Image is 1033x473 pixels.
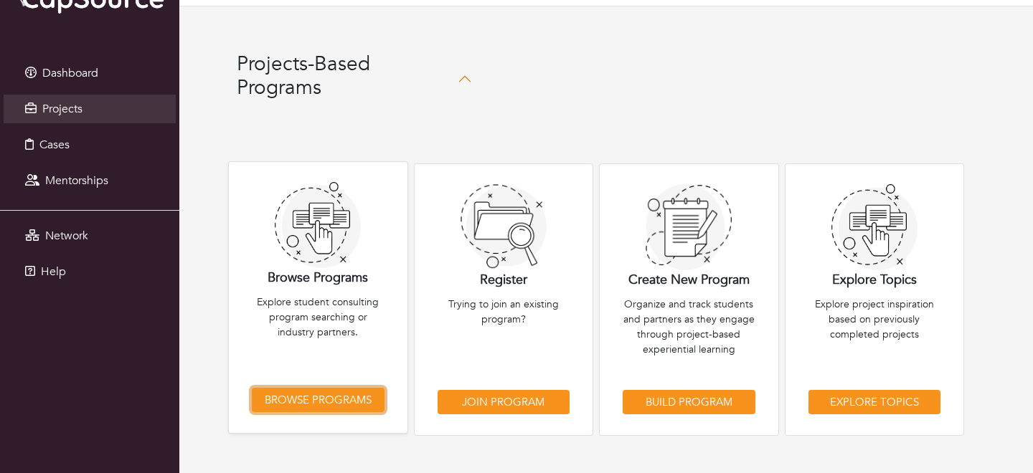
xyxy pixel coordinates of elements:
a: Dashboard [4,59,176,87]
span: Network [45,228,88,244]
a: Browse Programs [252,388,385,413]
p: Create New Program [623,270,755,290]
a: Build Program [623,390,755,415]
p: Trying to join an existing program? [438,297,570,383]
p: Register [438,270,570,290]
button: Projects-Based Programs [222,41,486,118]
img: build-3e73351fdce0810b8da890b22b63791677a78b459140cf8698b07ef5d87f8753.png [831,184,918,270]
p: Explore project inspiration based on previously completed projects [808,297,941,383]
p: Organize and track students and partners as they engage through project-based experiential learning [623,297,755,383]
a: Mentorships [4,166,176,195]
img: build-3e73351fdce0810b8da890b22b63791677a78b459140cf8698b07ef5d87f8753.png [275,182,361,268]
a: Help [4,257,176,286]
a: Explore Topics [808,390,941,415]
span: Cases [39,137,70,153]
a: Cases [4,130,176,159]
span: Projects [42,101,82,117]
h4: Projects-Based Programs [237,52,458,100]
p: Explore student consulting program searching or industry partners. [252,295,385,381]
span: Mentorships [45,173,108,188]
img: browse-7a058e7d306ba1a488b86ae24cab801dae961bbbdf3a92fe51c3c2140ace3ad2.png [646,184,732,270]
p: Explore Topics [808,270,941,290]
p: Browse Programs [252,268,385,287]
span: Help [41,264,66,279]
a: Join Program [438,390,570,415]
a: Projects [4,95,176,123]
span: Dashboard [42,65,98,81]
a: Network [4,221,176,250]
img: image1-f1bf9bf95e4e8aaa86b56a742da37524201809dbdaab83697702b66567fc6872.png [461,184,547,270]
